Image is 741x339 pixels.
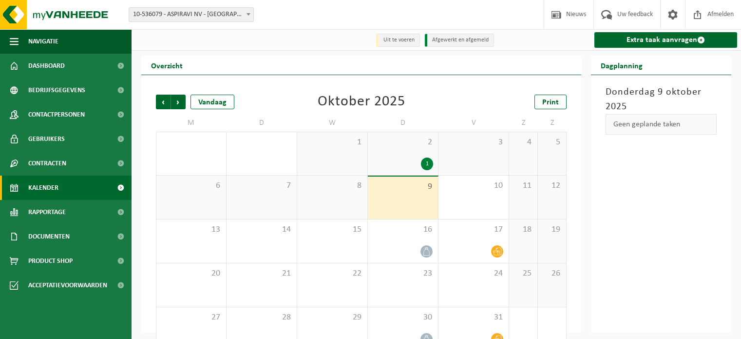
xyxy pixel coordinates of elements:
span: 16 [373,224,433,235]
span: 28 [231,312,292,323]
span: 21 [231,268,292,279]
span: Bedrijfsgegevens [28,78,85,102]
span: Contactpersonen [28,102,85,127]
span: 8 [302,180,362,191]
td: D [227,114,297,132]
a: Print [534,95,567,109]
span: 26 [543,268,561,279]
h2: Overzicht [141,56,192,75]
div: 1 [421,158,433,170]
span: 3 [443,137,504,148]
td: V [438,114,509,132]
span: Rapportage [28,200,66,224]
span: Vorige [156,95,171,109]
span: Contracten [28,151,66,176]
span: 20 [161,268,221,279]
span: 7 [231,180,292,191]
span: 13 [161,224,221,235]
span: 14 [231,224,292,235]
span: Acceptatievoorwaarden [28,273,107,298]
td: W [297,114,368,132]
span: 1 [302,137,362,148]
span: 9 [373,181,433,192]
div: Vandaag [190,95,234,109]
span: 10-536079 - ASPIRAVI NV - HARELBEKE [129,7,254,22]
span: Documenten [28,224,70,249]
td: M [156,114,227,132]
span: Product Shop [28,249,73,273]
div: Geen geplande taken [606,114,717,135]
span: 27 [161,312,221,323]
span: 10 [443,180,504,191]
span: 6 [161,180,221,191]
span: 2 [373,137,433,148]
span: Kalender [28,176,58,200]
h3: Donderdag 9 oktober 2025 [606,85,717,114]
span: Navigatie [28,29,58,54]
span: 29 [302,312,362,323]
span: Gebruikers [28,127,65,151]
span: 23 [373,268,433,279]
span: Dashboard [28,54,65,78]
a: Extra taak aanvragen [594,32,737,48]
li: Afgewerkt en afgemeld [425,34,494,47]
span: 5 [543,137,561,148]
span: 17 [443,224,504,235]
span: 24 [443,268,504,279]
td: D [368,114,438,132]
span: 12 [543,180,561,191]
span: 25 [514,268,532,279]
td: Z [509,114,538,132]
td: Z [538,114,567,132]
span: Volgende [171,95,186,109]
span: 31 [443,312,504,323]
span: 22 [302,268,362,279]
span: 10-536079 - ASPIRAVI NV - HARELBEKE [129,8,253,21]
span: 4 [514,137,532,148]
span: 11 [514,180,532,191]
span: Print [542,99,559,106]
span: 18 [514,224,532,235]
h2: Dagplanning [591,56,652,75]
span: 19 [543,224,561,235]
div: Oktober 2025 [318,95,405,109]
span: 15 [302,224,362,235]
span: 30 [373,312,433,323]
li: Uit te voeren [376,34,420,47]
